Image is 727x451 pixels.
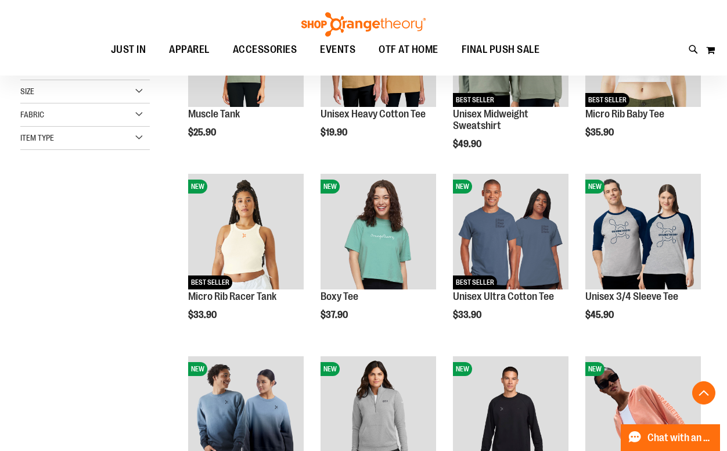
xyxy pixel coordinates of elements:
[585,362,604,376] span: NEW
[692,381,715,405] button: Back To Top
[585,174,701,291] a: Unisex 3/4 Sleeve TeeNEW
[188,174,304,291] a: Micro Rib Racer TankNEWBEST SELLER
[188,108,240,120] a: Muscle Tank
[453,180,472,194] span: NEW
[453,174,568,289] img: Unisex Ultra Cotton Tee
[321,180,340,194] span: NEW
[188,275,232,289] span: BEST SELLER
[453,139,483,149] span: $49.90
[321,108,426,120] a: Unisex Heavy Cotton Tee
[321,174,436,289] img: Boxy Tee
[321,174,436,291] a: Boxy TeeNEW
[453,310,483,320] span: $33.90
[188,174,304,289] img: Micro Rib Racer Tank
[453,362,472,376] span: NEW
[169,37,210,63] span: APPAREL
[188,362,207,376] span: NEW
[20,87,34,96] span: Size
[585,93,629,107] span: BEST SELLER
[453,275,497,289] span: BEST SELLER
[300,12,427,37] img: Shop Orangetheory
[585,174,701,289] img: Unisex 3/4 Sleeve Tee
[321,127,349,138] span: $19.90
[188,291,276,302] a: Micro Rib Racer Tank
[585,291,678,302] a: Unisex 3/4 Sleeve Tee
[453,108,528,131] a: Unisex Midweight Sweatshirt
[621,424,721,451] button: Chat with an Expert
[647,432,713,443] span: Chat with an Expert
[580,168,707,350] div: product
[182,168,309,350] div: product
[315,168,442,350] div: product
[321,310,350,320] span: $37.90
[379,37,438,63] span: OTF AT HOME
[453,291,554,302] a: Unisex Ultra Cotton Tee
[188,127,218,138] span: $25.90
[188,310,218,320] span: $33.90
[585,180,604,194] span: NEW
[585,108,664,120] a: Micro Rib Baby Tee
[453,93,497,107] span: BEST SELLER
[462,37,540,63] span: FINAL PUSH SALE
[320,37,355,63] span: EVENTS
[321,291,358,302] a: Boxy Tee
[20,133,54,142] span: Item Type
[453,174,568,291] a: Unisex Ultra Cotton TeeNEWBEST SELLER
[585,127,616,138] span: $35.90
[111,37,146,63] span: JUST IN
[20,110,44,119] span: Fabric
[321,362,340,376] span: NEW
[233,37,297,63] span: ACCESSORIES
[447,168,574,350] div: product
[585,310,616,320] span: $45.90
[188,180,207,194] span: NEW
